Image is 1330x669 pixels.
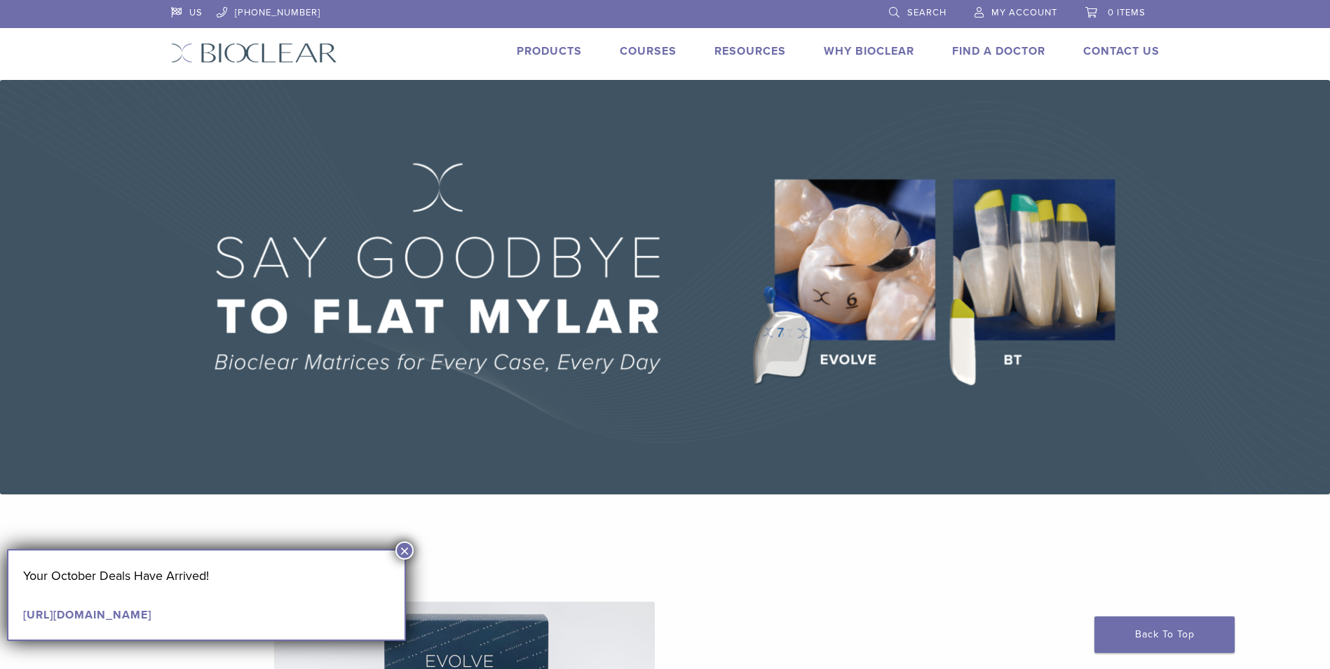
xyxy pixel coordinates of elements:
[517,44,582,58] a: Products
[23,565,390,586] p: Your October Deals Have Arrived!
[991,7,1057,18] span: My Account
[23,608,151,622] a: [URL][DOMAIN_NAME]
[952,44,1045,58] a: Find A Doctor
[1108,7,1146,18] span: 0 items
[824,44,914,58] a: Why Bioclear
[907,7,946,18] span: Search
[1083,44,1160,58] a: Contact Us
[1094,616,1235,653] a: Back To Top
[395,541,414,560] button: Close
[620,44,677,58] a: Courses
[714,44,786,58] a: Resources
[171,43,337,63] img: Bioclear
